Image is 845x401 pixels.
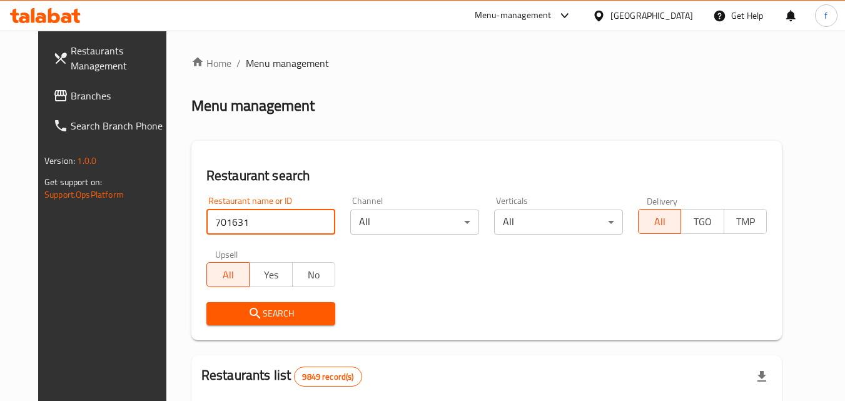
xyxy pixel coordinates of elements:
[77,153,96,169] span: 1.0.0
[298,266,330,284] span: No
[43,36,180,81] a: Restaurants Management
[44,153,75,169] span: Version:
[206,302,335,325] button: Search
[71,43,170,73] span: Restaurants Management
[236,56,241,71] li: /
[475,8,552,23] div: Menu-management
[681,209,724,234] button: TGO
[71,118,170,133] span: Search Branch Phone
[610,9,693,23] div: [GEOGRAPHIC_DATA]
[212,266,245,284] span: All
[191,56,231,71] a: Home
[494,210,623,235] div: All
[43,81,180,111] a: Branches
[292,262,335,287] button: No
[215,250,238,258] label: Upsell
[724,209,767,234] button: TMP
[249,262,292,287] button: Yes
[191,96,315,116] h2: Menu management
[201,366,362,387] h2: Restaurants list
[255,266,287,284] span: Yes
[246,56,329,71] span: Menu management
[206,166,767,185] h2: Restaurant search
[647,196,678,205] label: Delivery
[44,174,102,190] span: Get support on:
[71,88,170,103] span: Branches
[206,210,335,235] input: Search for restaurant name or ID..
[294,367,362,387] div: Total records count
[206,262,250,287] button: All
[295,371,361,383] span: 9849 record(s)
[350,210,479,235] div: All
[216,306,325,322] span: Search
[43,111,180,141] a: Search Branch Phone
[747,362,777,392] div: Export file
[824,9,827,23] span: f
[644,213,676,231] span: All
[729,213,762,231] span: TMP
[44,186,124,203] a: Support.OpsPlatform
[191,56,782,71] nav: breadcrumb
[638,209,681,234] button: All
[686,213,719,231] span: TGO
